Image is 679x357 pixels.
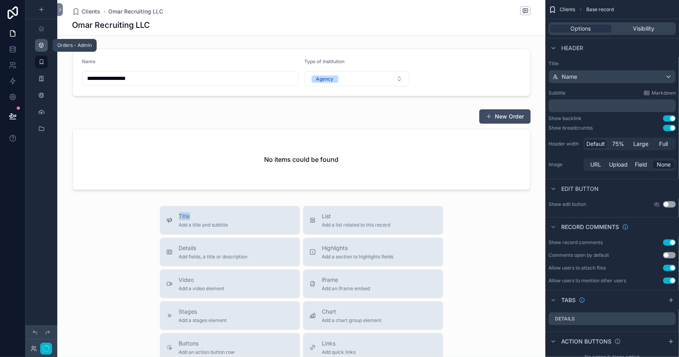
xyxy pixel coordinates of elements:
[179,244,248,252] span: Details
[549,277,626,284] div: Allow users to mention other users
[303,238,443,266] button: HighlightsAdd a section to highlights fields
[179,212,228,220] span: Title
[549,239,603,246] div: Show record comments
[322,254,394,260] span: Add a section to highlights fields
[322,340,356,347] span: Links
[561,338,611,345] span: Action buttons
[633,25,654,33] span: Visibility
[179,349,235,355] span: Add an action button row
[561,185,599,193] span: Edit button
[560,6,575,13] span: Clients
[179,285,225,292] span: Add a video element
[179,317,227,324] span: Add a stages element
[549,90,566,96] label: Subtitle
[561,44,583,52] span: Header
[549,141,580,147] label: Header width
[322,222,391,228] span: Add a list related to this record
[322,349,356,355] span: Add quick links
[72,8,101,16] a: Clients
[561,223,619,231] span: Record comments
[635,161,647,169] span: Field
[549,161,580,168] label: Image
[590,161,601,169] span: URL
[179,308,227,316] span: Stages
[657,161,671,169] span: None
[549,125,593,131] div: Show breadcrumbs
[109,8,163,16] a: Omar Recruiting LLC
[549,201,586,208] label: Show edit button
[160,238,300,266] button: DetailsAdd fields, a title or description
[634,140,649,148] span: Large
[179,222,228,228] span: Add a title and subtitle
[549,265,606,271] div: Allow users to attach files
[57,42,92,48] span: Orders - Admin
[322,285,370,292] span: Add an iframe embed
[555,316,575,322] label: Details
[644,90,676,96] a: Markdown
[160,206,300,235] button: TitleAdd a title and subtitle
[322,308,382,316] span: Chart
[72,19,150,31] h1: Omar Recruiting LLC
[562,73,577,81] span: Name
[652,90,676,96] span: Markdown
[160,301,300,330] button: StagesAdd a stages element
[561,296,576,304] span: Tabs
[660,140,668,148] span: Full
[549,99,676,112] div: scrollable content
[179,276,225,284] span: Video
[586,6,614,13] span: Base record
[179,340,235,347] span: Buttons
[179,254,248,260] span: Add fields, a title or description
[549,115,582,122] div: Show backlink
[613,140,625,148] span: 75%
[322,276,370,284] span: iframe
[160,270,300,298] button: VideoAdd a video element
[322,244,394,252] span: Highlights
[571,25,591,33] span: Options
[303,206,443,235] button: ListAdd a list related to this record
[609,161,628,169] span: Upload
[322,317,382,324] span: Add a chart group element
[549,60,676,67] label: Title
[549,70,676,83] button: Name
[586,140,605,148] span: Default
[549,252,609,258] div: Comments open by default
[322,212,391,220] span: List
[303,301,443,330] button: ChartAdd a chart group element
[82,8,101,16] span: Clients
[303,270,443,298] button: iframeAdd an iframe embed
